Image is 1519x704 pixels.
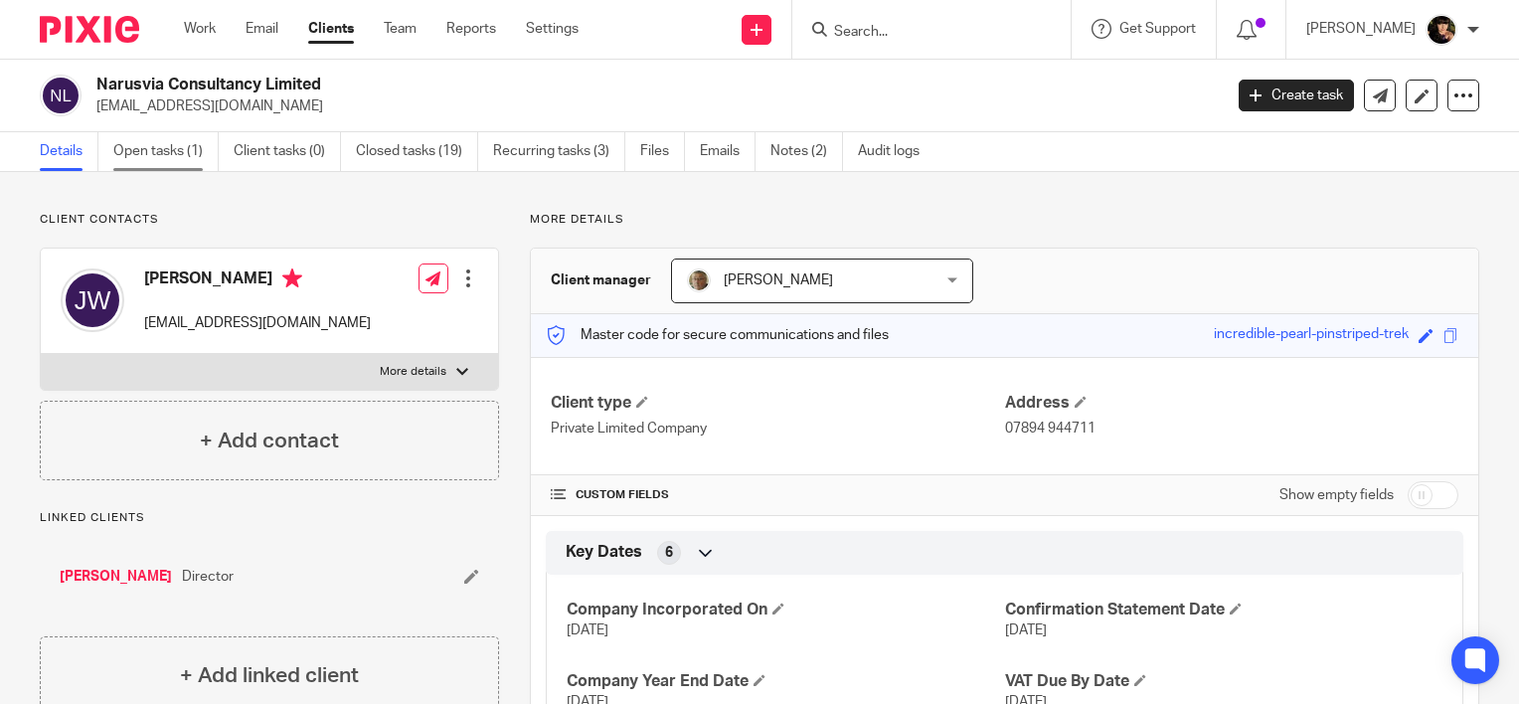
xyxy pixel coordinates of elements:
[665,543,673,563] span: 6
[567,623,608,637] span: [DATE]
[566,542,642,563] span: Key Dates
[687,268,711,292] img: profile%20pic%204.JPG
[770,132,843,171] a: Notes (2)
[180,660,359,691] h4: + Add linked client
[40,75,82,116] img: svg%3E
[446,19,496,39] a: Reports
[40,132,98,171] a: Details
[1005,623,1047,637] span: [DATE]
[96,96,1209,116] p: [EMAIL_ADDRESS][DOMAIN_NAME]
[1005,600,1442,620] h4: Confirmation Statement Date
[567,600,1004,620] h4: Company Incorporated On
[493,132,625,171] a: Recurring tasks (3)
[40,510,499,526] p: Linked clients
[182,567,234,587] span: Director
[526,19,579,39] a: Settings
[200,426,339,456] h4: + Add contact
[858,132,934,171] a: Audit logs
[234,132,341,171] a: Client tasks (0)
[380,364,446,380] p: More details
[1005,393,1458,414] h4: Address
[1426,14,1457,46] img: 20210723_200136.jpg
[96,75,986,95] h2: Narusvia Consultancy Limited
[551,419,1004,439] p: Private Limited Company
[551,487,1004,503] h4: CUSTOM FIELDS
[113,132,219,171] a: Open tasks (1)
[530,212,1479,228] p: More details
[1005,419,1458,439] p: 07894 944711
[546,325,889,345] p: Master code for secure communications and files
[184,19,216,39] a: Work
[551,270,651,290] h3: Client manager
[384,19,417,39] a: Team
[640,132,685,171] a: Files
[356,132,478,171] a: Closed tasks (19)
[40,212,499,228] p: Client contacts
[60,567,172,587] a: [PERSON_NAME]
[551,393,1004,414] h4: Client type
[1119,22,1196,36] span: Get Support
[1005,671,1442,692] h4: VAT Due By Date
[40,16,139,43] img: Pixie
[1306,19,1416,39] p: [PERSON_NAME]
[308,19,354,39] a: Clients
[832,24,1011,42] input: Search
[724,273,833,287] span: [PERSON_NAME]
[700,132,756,171] a: Emails
[61,268,124,332] img: svg%3E
[1214,324,1409,347] div: incredible-pearl-pinstriped-trek
[246,19,278,39] a: Email
[1239,80,1354,111] a: Create task
[144,313,371,333] p: [EMAIL_ADDRESS][DOMAIN_NAME]
[567,671,1004,692] h4: Company Year End Date
[1279,485,1394,505] label: Show empty fields
[282,268,302,288] i: Primary
[144,268,371,293] h4: [PERSON_NAME]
